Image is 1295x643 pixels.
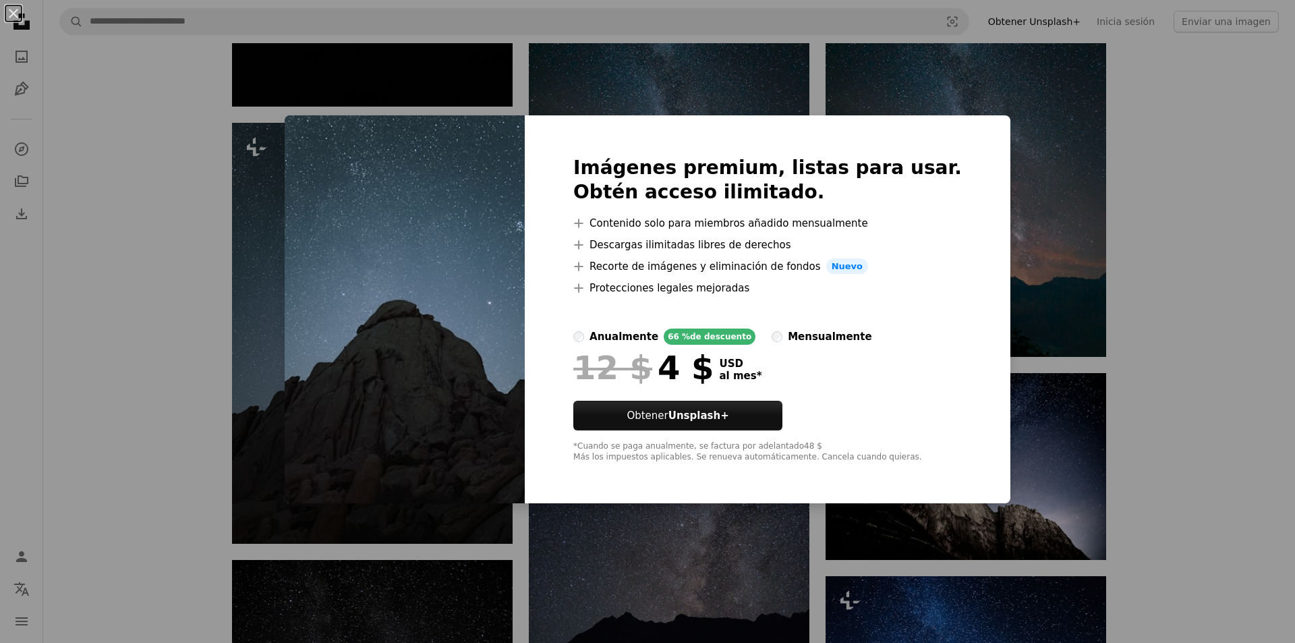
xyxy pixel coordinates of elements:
[573,156,962,204] h2: Imágenes premium, listas para usar. Obtén acceso ilimitado.
[573,350,714,385] div: 4 $
[573,215,962,231] li: Contenido solo para miembros añadido mensualmente
[573,237,962,253] li: Descargas ilimitadas libres de derechos
[573,441,962,463] div: *Cuando se paga anualmente, se factura por adelantado 48 $ Más los impuestos aplicables. Se renue...
[573,331,584,342] input: anualmente66 %de descuento
[573,401,782,430] button: ObtenerUnsplash+
[788,329,871,345] div: mensualmente
[719,370,761,382] span: al mes *
[719,358,761,370] span: USD
[668,410,729,422] strong: Unsplash+
[573,350,652,385] span: 12 $
[826,258,868,275] span: Nuevo
[573,258,962,275] li: Recorte de imágenes y eliminación de fondos
[772,331,782,342] input: mensualmente
[664,329,755,345] div: 66 % de descuento
[573,280,962,296] li: Protecciones legales mejoradas
[285,115,525,504] img: premium_photo-1671659204821-b68298c30066
[589,329,658,345] div: anualmente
